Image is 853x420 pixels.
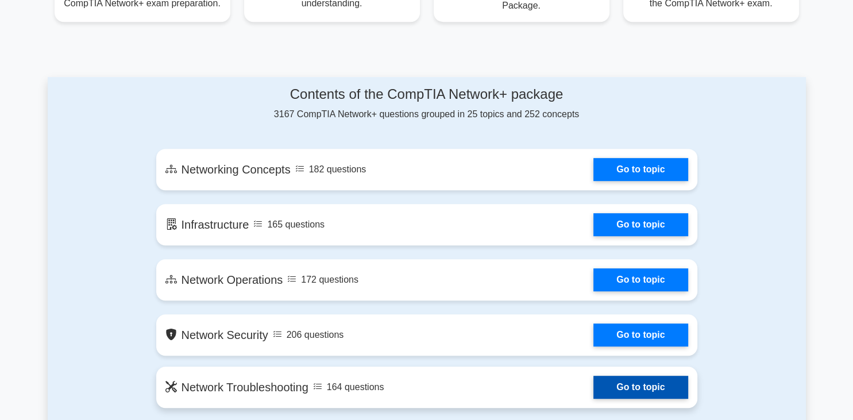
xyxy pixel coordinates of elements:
h4: Contents of the CompTIA Network+ package [156,86,697,103]
a: Go to topic [593,213,688,236]
div: 3167 CompTIA Network+ questions grouped in 25 topics and 252 concepts [156,86,697,121]
a: Go to topic [593,323,688,346]
a: Go to topic [593,158,688,181]
a: Go to topic [593,376,688,399]
a: Go to topic [593,268,688,291]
